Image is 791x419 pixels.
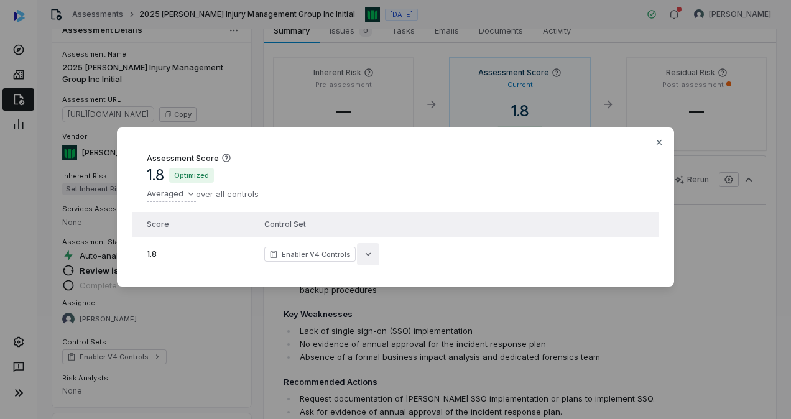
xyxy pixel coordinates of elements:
th: Score [132,212,254,237]
div: over all controls [147,187,259,202]
span: 1.8 [147,166,164,185]
span: Enabler V4 Controls [282,249,351,259]
h3: Assessment Score [147,152,219,163]
button: Averaged [147,187,196,202]
th: Control Set [254,212,595,237]
span: Optimized [169,168,214,183]
span: 1.8 [147,249,157,259]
